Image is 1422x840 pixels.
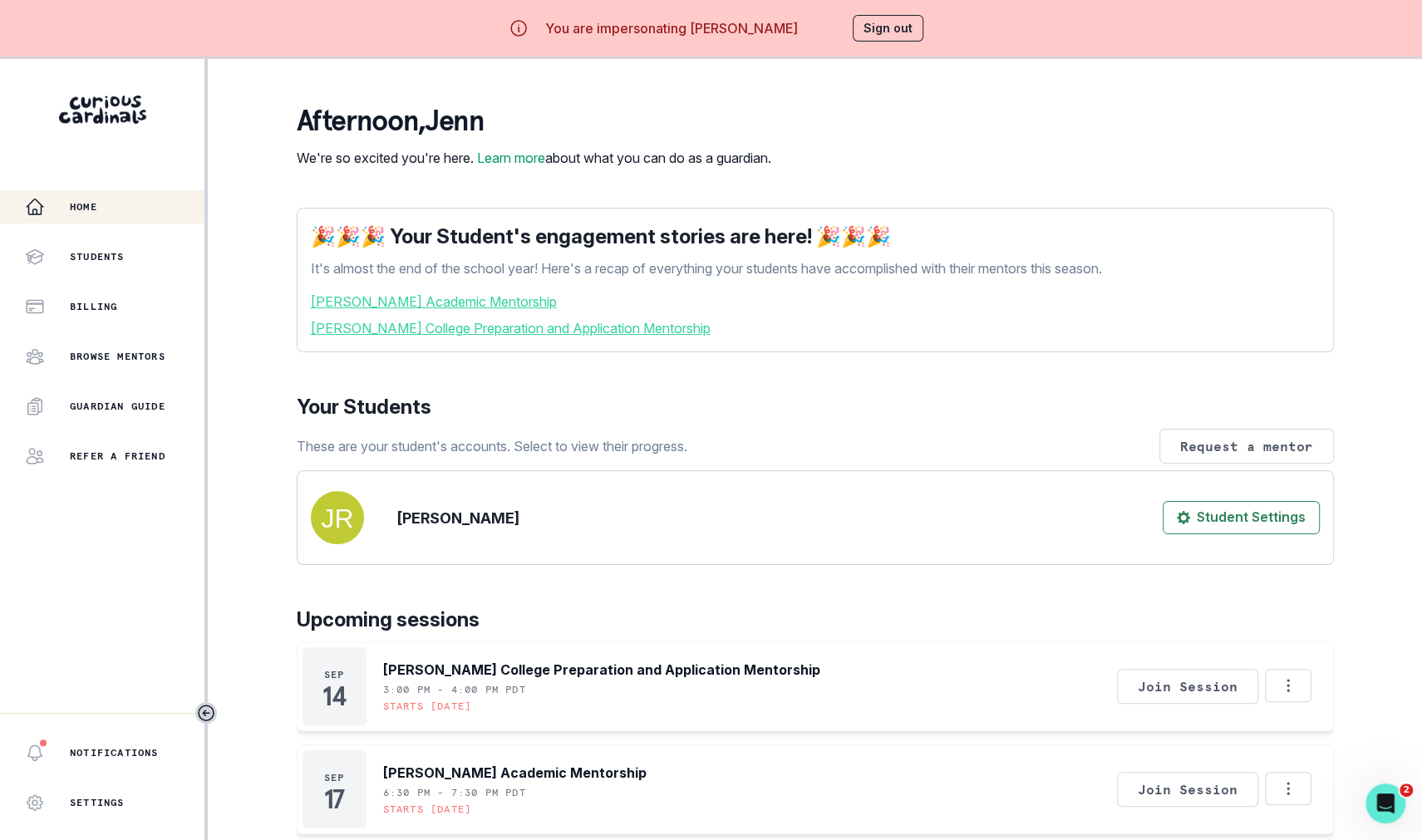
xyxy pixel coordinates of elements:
[311,491,364,544] img: svg
[383,700,472,713] p: Starts [DATE]
[383,763,647,783] p: [PERSON_NAME] Academic Mentorship
[297,148,771,168] p: We're so excited you're here. about what you can do as a guardian.
[311,292,1320,312] a: [PERSON_NAME] Academic Mentorship
[297,436,687,456] p: These are your student's accounts. Select to view their progress.
[324,668,345,681] p: Sep
[297,605,1334,635] p: Upcoming sessions
[383,683,526,696] p: 3:00 PM - 4:00 PM PDT
[1163,501,1320,534] button: Student Settings
[324,771,345,784] p: Sep
[70,449,165,463] p: Refer a friend
[195,702,217,724] button: Toggle sidebar
[311,222,1320,252] p: 🎉🎉🎉 Your Student's engagement stories are here! 🎉🎉🎉
[383,786,526,799] p: 6:30 PM - 7:30 PM PDT
[70,796,125,809] p: Settings
[59,96,146,124] img: Curious Cardinals Logo
[477,150,545,166] a: Learn more
[383,660,820,680] p: [PERSON_NAME] College Preparation and Application Mentorship
[853,15,923,42] button: Sign out
[311,258,1320,278] p: It's almost the end of the school year! Here's a recap of everything your students have accomplis...
[1265,669,1311,702] button: Options
[70,250,125,263] p: Students
[1400,784,1413,797] span: 2
[1265,772,1311,805] button: Options
[70,200,97,214] p: Home
[70,400,165,413] p: Guardian Guide
[383,803,472,816] p: Starts [DATE]
[1117,772,1258,807] button: Join Session
[324,791,344,808] p: 17
[70,300,117,313] p: Billing
[397,507,519,529] p: [PERSON_NAME]
[297,105,771,138] p: afternoon , Jenn
[311,318,1320,338] a: [PERSON_NAME] College Preparation and Application Mentorship
[322,688,345,705] p: 14
[70,746,159,759] p: Notifications
[1365,784,1405,823] iframe: Intercom live chat
[70,350,165,363] p: Browse Mentors
[297,392,1334,422] p: Your Students
[545,18,798,38] p: You are impersonating [PERSON_NAME]
[1159,429,1334,464] button: Request a mentor
[1117,669,1258,704] button: Join Session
